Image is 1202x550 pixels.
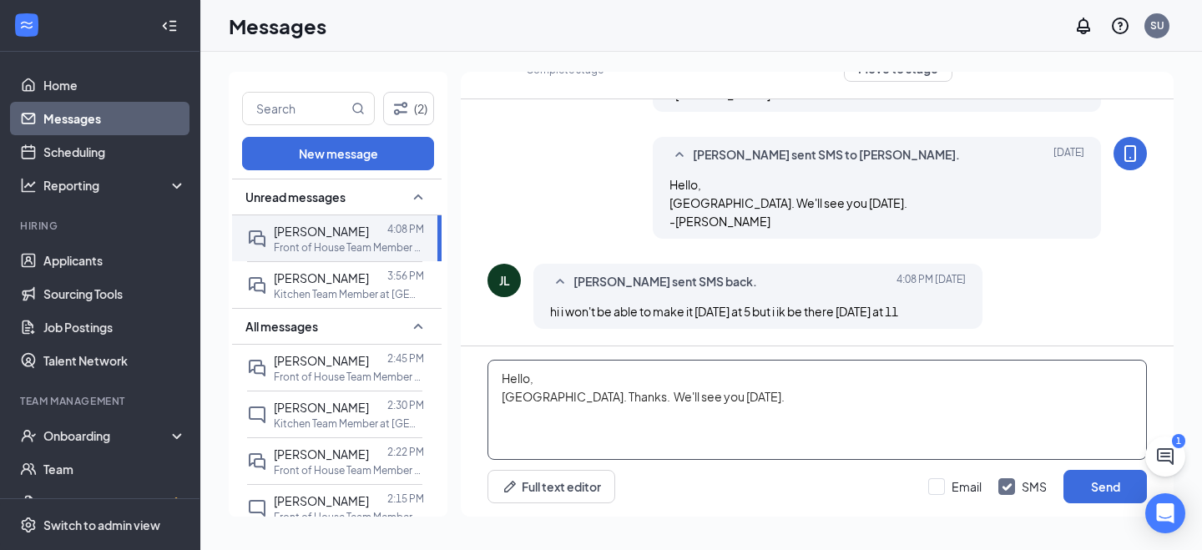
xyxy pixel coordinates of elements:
[245,318,318,335] span: All messages
[1172,434,1185,448] div: 1
[274,463,424,477] p: Front of House Team Member at [GEOGRAPHIC_DATA]
[274,447,369,462] span: [PERSON_NAME]
[274,287,424,301] p: Kitchen Team Member at [GEOGRAPHIC_DATA]
[161,18,178,34] svg: Collapse
[387,269,424,283] p: 3:56 PM
[229,12,326,40] h1: Messages
[391,98,411,119] svg: Filter
[274,370,424,384] p: Front of House Team Member at [GEOGRAPHIC_DATA]
[274,510,424,524] p: Front of House Team Member at [GEOGRAPHIC_DATA]
[20,219,183,233] div: Hiring
[669,145,689,165] svg: SmallChevronUp
[43,310,186,344] a: Job Postings
[43,486,186,519] a: DocumentsCrown
[247,452,267,472] svg: DoubleChat
[1120,144,1140,164] svg: MobileSms
[43,68,186,102] a: Home
[896,272,966,292] span: [DATE] 4:08 PM
[383,92,434,125] button: Filter (2)
[43,135,186,169] a: Scheduling
[243,93,348,124] input: Search
[43,517,160,533] div: Switch to admin view
[573,272,757,292] span: [PERSON_NAME] sent SMS back.
[247,229,267,249] svg: DoubleChat
[1145,493,1185,533] div: Open Intercom Messenger
[487,470,615,503] button: Full text editorPen
[1150,18,1164,33] div: SU
[43,244,186,277] a: Applicants
[274,416,424,431] p: Kitchen Team Member at [GEOGRAPHIC_DATA]
[550,272,570,292] svg: SmallChevronUp
[274,400,369,415] span: [PERSON_NAME]
[351,102,365,115] svg: MagnifyingGlass
[487,360,1147,460] textarea: Hello, [GEOGRAPHIC_DATA]. Thanks. We'll see you [DATE].
[20,394,183,408] div: Team Management
[550,304,898,319] span: hi i won't be able to make it [DATE] at 5 but i ik be there [DATE] at 11
[387,222,424,236] p: 4:08 PM
[43,277,186,310] a: Sourcing Tools
[387,398,424,412] p: 2:30 PM
[274,353,369,368] span: [PERSON_NAME]
[20,517,37,533] svg: Settings
[1063,470,1147,503] button: Send
[43,344,186,377] a: Talent Network
[502,478,518,495] svg: Pen
[18,17,35,33] svg: WorkstreamLogo
[43,177,187,194] div: Reporting
[43,427,172,444] div: Onboarding
[387,492,424,506] p: 2:15 PM
[247,358,267,378] svg: DoubleChat
[274,224,369,239] span: [PERSON_NAME]
[247,405,267,425] svg: ChatInactive
[20,427,37,444] svg: UserCheck
[408,316,428,336] svg: SmallChevronUp
[274,270,369,285] span: [PERSON_NAME]
[1155,447,1175,467] svg: ChatActive
[274,240,424,255] p: Front of House Team Member at [GEOGRAPHIC_DATA]
[499,272,510,289] div: JL
[387,351,424,366] p: 2:45 PM
[1145,436,1185,477] button: ChatActive
[274,493,369,508] span: [PERSON_NAME]
[693,145,960,165] span: [PERSON_NAME] sent SMS to [PERSON_NAME].
[669,177,907,229] span: Hello, [GEOGRAPHIC_DATA]. We'll see you [DATE]. -[PERSON_NAME]
[43,452,186,486] a: Team
[242,137,434,170] button: New message
[20,177,37,194] svg: Analysis
[1053,145,1084,165] span: [DATE]
[245,189,346,205] span: Unread messages
[247,275,267,295] svg: DoubleChat
[408,187,428,207] svg: SmallChevronUp
[1110,16,1130,36] svg: QuestionInfo
[387,445,424,459] p: 2:22 PM
[247,498,267,518] svg: ChatInactive
[43,102,186,135] a: Messages
[1073,16,1093,36] svg: Notifications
